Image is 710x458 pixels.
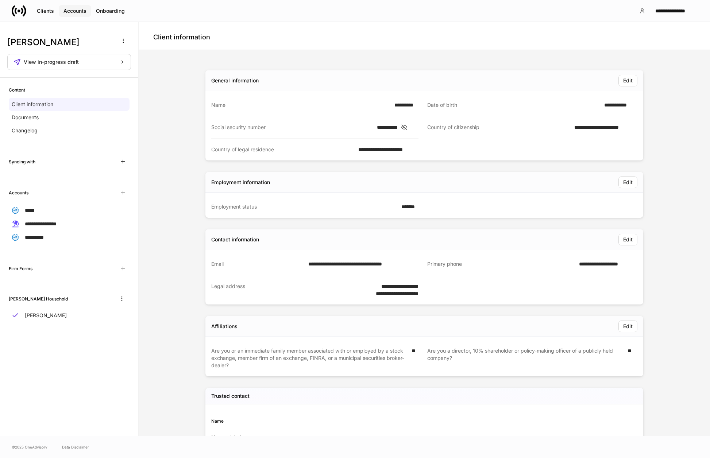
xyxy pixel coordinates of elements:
[24,59,79,65] span: View in-progress draft
[116,186,130,199] span: Unavailable with outstanding requests for information
[9,86,25,93] h6: Content
[7,54,131,70] button: View in-progress draft
[7,36,113,48] h3: [PERSON_NAME]
[211,392,250,400] h5: Trusted contact
[427,347,623,369] div: Are you a director, 10% shareholder or policy-making officer of a publicly held company?
[623,180,633,185] div: Edit
[62,444,89,450] a: Data Disclaimer
[63,8,86,13] div: Accounts
[211,418,424,424] div: Name
[12,114,39,121] p: Documents
[427,260,575,268] div: Primary phone
[205,429,643,445] div: None added
[211,347,407,369] div: Are you or an immediate family member associated with or employed by a stock exchange, member fir...
[623,324,633,329] div: Edit
[9,295,68,302] h6: [PERSON_NAME] Household
[9,98,130,111] a: Client information
[211,124,373,131] div: Social security number
[211,146,354,153] div: Country of legal residence
[9,111,130,124] a: Documents
[153,33,210,42] h4: Client information
[618,321,637,332] button: Edit
[211,260,304,268] div: Email
[623,237,633,242] div: Edit
[211,101,390,109] div: Name
[91,5,130,17] button: Onboarding
[9,189,28,196] h6: Accounts
[59,5,91,17] button: Accounts
[12,444,47,450] span: © 2025 OneAdvisory
[25,312,67,319] p: [PERSON_NAME]
[211,323,238,330] div: Affiliations
[12,127,38,134] p: Changelog
[211,283,354,297] div: Legal address
[96,8,125,13] div: Onboarding
[618,234,637,245] button: Edit
[211,179,270,186] div: Employment information
[623,78,633,83] div: Edit
[618,75,637,86] button: Edit
[12,101,53,108] p: Client information
[427,124,570,131] div: Country of citizenship
[9,124,130,137] a: Changelog
[211,203,397,210] div: Employment status
[37,8,54,13] div: Clients
[9,265,32,272] h6: Firm Forms
[32,5,59,17] button: Clients
[211,236,259,243] div: Contact information
[9,309,130,322] a: [PERSON_NAME]
[211,77,259,84] div: General information
[116,262,130,275] span: Unavailable with outstanding requests for information
[9,158,35,165] h6: Syncing with
[427,101,600,109] div: Date of birth
[618,176,637,188] button: Edit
